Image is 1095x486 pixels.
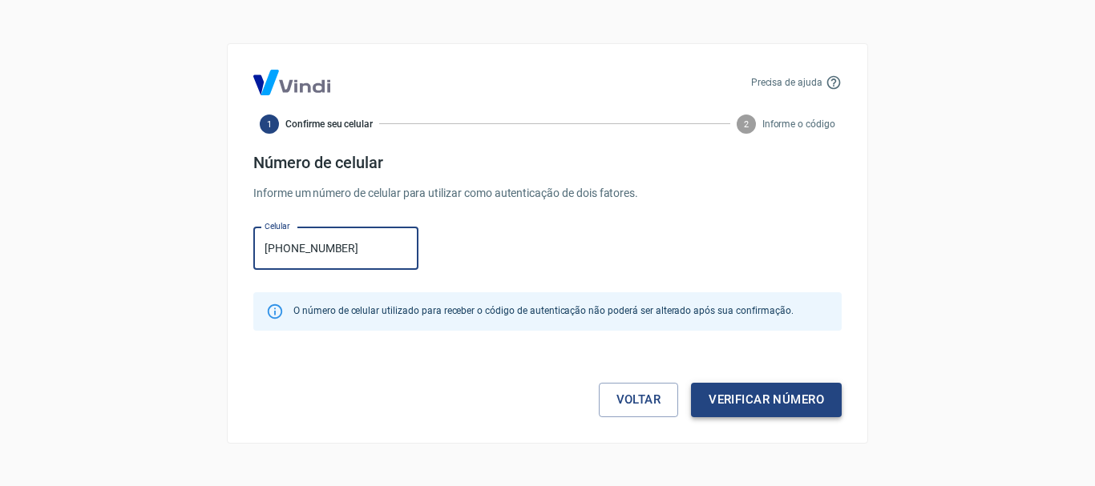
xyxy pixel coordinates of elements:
[253,185,842,202] p: Informe um número de celular para utilizar como autenticação de dois fatores.
[744,118,749,129] text: 2
[253,70,330,95] img: Logo Vind
[599,383,679,416] a: Voltar
[691,383,842,416] button: Verificar número
[265,220,290,232] label: Celular
[751,75,822,90] p: Precisa de ajuda
[253,153,842,172] h4: Número de celular
[285,117,373,131] span: Confirme seu celular
[293,297,793,326] div: O número de celular utilizado para receber o código de autenticação não poderá ser alterado após ...
[762,117,835,131] span: Informe o código
[267,118,272,129] text: 1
